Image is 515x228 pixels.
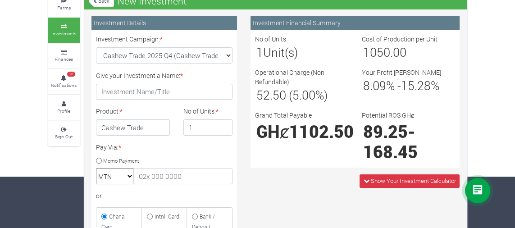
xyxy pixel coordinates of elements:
label: Investment Campaign: [96,34,163,44]
a: 26 Notifications [48,69,80,94]
h1: - [363,121,454,162]
label: Pay Via: [96,142,121,152]
h3: Unit(s) [256,45,347,59]
input: Bank / Deposit [192,214,198,219]
label: Your Profit [PERSON_NAME] [362,68,441,77]
span: Show Your Investment Calculator [371,177,456,185]
small: Sign Out [55,133,73,140]
input: 02x 000 0000 [133,168,232,184]
input: Intnl. Card [147,214,153,219]
small: Profile [57,108,70,114]
small: Intnl. Card [155,213,179,220]
small: Finances [55,56,73,62]
label: Cost of Production per Unit [362,34,438,44]
span: 168.45 [363,141,418,163]
label: Product: [96,106,123,116]
input: Momo Payment [96,158,102,164]
span: 1102.50 [289,120,354,142]
span: 26 [67,72,75,77]
a: Sign Out [48,121,80,146]
label: Grand Total Payable [255,110,312,120]
div: Investment Financial Summary [251,16,460,30]
span: 1 [256,44,263,60]
a: Profile [48,95,80,120]
input: Ghana Card [101,214,107,219]
label: No of Units [255,34,286,44]
span: 52.50 (5.00%) [256,87,328,103]
input: Investment Name/Title [96,84,232,100]
span: 1050.00 [363,44,406,60]
label: Potential ROS GHȼ [362,110,415,120]
h3: % - % [363,78,454,93]
span: 8.09 [363,78,386,93]
small: Notifications [51,82,77,88]
small: Investments [51,30,76,36]
div: Investment Details [91,16,237,30]
span: 15.28 [401,78,431,93]
label: Operational Charge (Non Refundable) [255,68,348,87]
small: Farms [57,5,71,11]
a: Finances [48,44,80,68]
h4: Cashew Trade [96,119,170,136]
label: No of Units: [183,106,219,116]
span: 89.25 [363,120,408,142]
h1: GHȼ [256,121,347,141]
a: Investments [48,18,80,42]
div: or [96,191,232,201]
small: Momo Payment [103,157,139,164]
label: Give your Investment a Name: [96,71,183,80]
